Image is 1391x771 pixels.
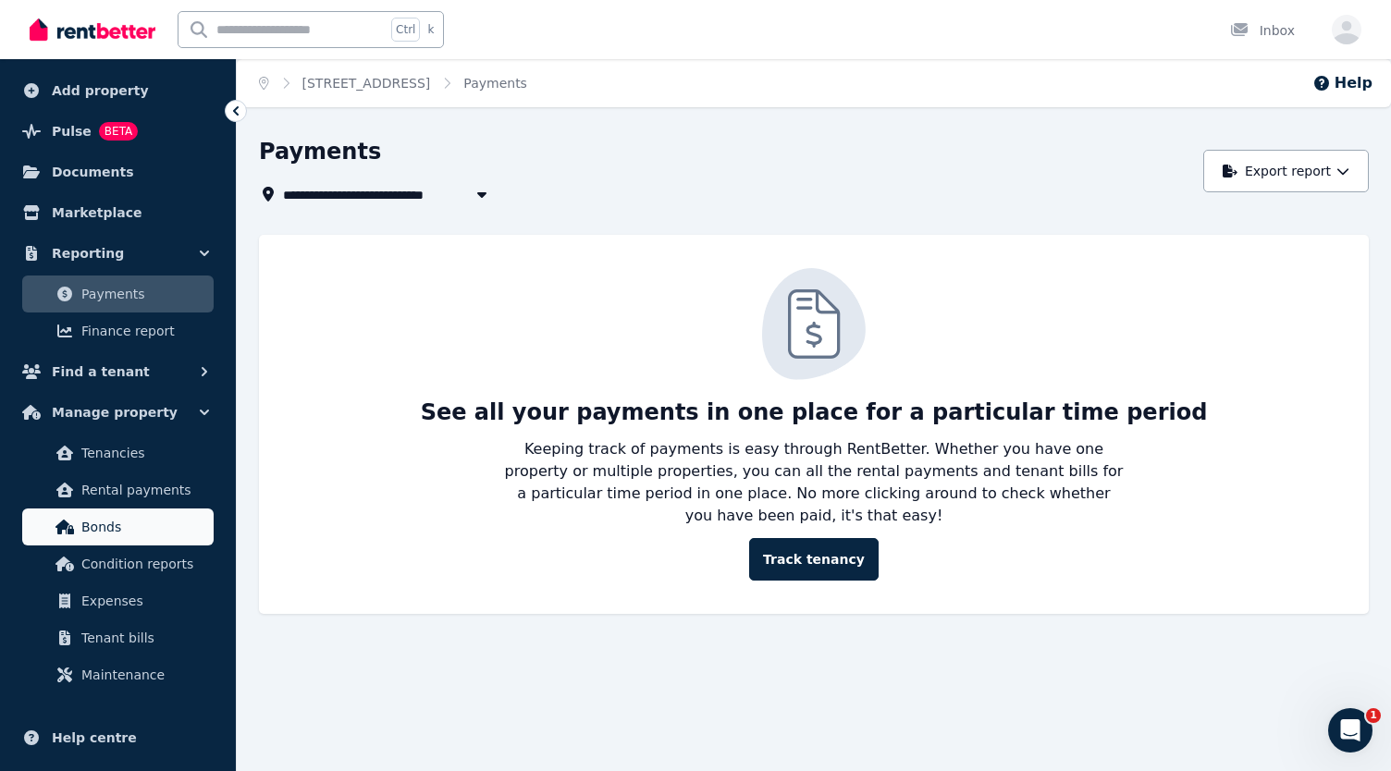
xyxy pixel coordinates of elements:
[99,122,138,141] span: BETA
[22,471,214,508] a: Rental payments
[81,442,206,464] span: Tenancies
[15,153,221,190] a: Documents
[1312,72,1373,94] button: Help
[762,268,866,380] img: Tenant Checks
[22,275,214,312] a: Payments
[15,719,221,756] a: Help centre
[30,16,155,43] img: RentBetter
[427,22,434,37] span: k
[81,553,206,575] span: Condition reports
[15,72,221,109] a: Add property
[81,664,206,686] span: Maintenance
[52,401,178,423] span: Manage property
[22,582,214,619] a: Expenses
[81,516,206,538] span: Bonds
[52,361,150,383] span: Find a tenant
[15,113,221,150] a: PulseBETA
[22,619,214,656] a: Tenant bills
[1230,21,1295,40] div: Inbox
[52,202,142,224] span: Marketplace
[15,353,221,390] button: Find a tenant
[22,434,214,471] a: Tenancies
[81,590,206,612] span: Expenses
[81,627,206,649] span: Tenant bills
[421,398,1208,427] p: See all your payments in one place for a particular time period
[15,235,221,272] button: Reporting
[22,312,214,349] a: Finance report
[22,508,214,545] a: Bonds
[52,80,149,102] span: Add property
[52,727,137,749] span: Help centre
[463,76,527,91] a: Payments
[1328,708,1373,753] iframe: Intercom live chat
[52,120,92,142] span: Pulse
[1203,150,1369,192] button: Export report
[1366,708,1381,723] span: 1
[237,59,549,107] nav: Breadcrumb
[22,545,214,582] a: Condition reports
[81,479,206,501] span: Rental payments
[22,656,214,693] a: Maintenance
[81,283,206,305] span: Payments
[52,161,134,183] span: Documents
[749,538,879,581] a: Track tenancy
[259,137,381,166] h1: Payments
[52,242,124,264] span: Reporting
[302,76,431,91] a: [STREET_ADDRESS]
[81,320,206,342] span: Finance report
[15,394,221,431] button: Manage property
[15,194,221,231] a: Marketplace
[503,438,1125,527] p: Keeping track of payments is easy through RentBetter. Whether you have one property or multiple p...
[391,18,420,42] span: Ctrl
